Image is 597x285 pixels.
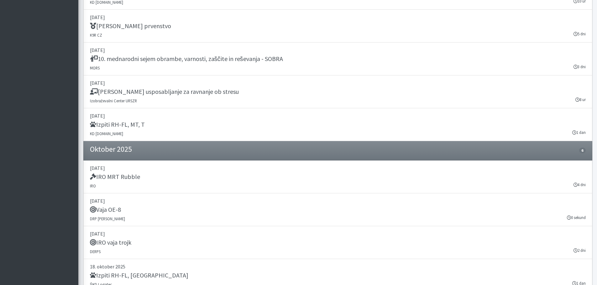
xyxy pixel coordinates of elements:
[90,173,140,181] h5: IRO MRT Rubble
[90,230,586,237] p: [DATE]
[90,249,101,254] small: DERPS
[83,75,592,108] a: [DATE] [PERSON_NAME] usposabljanje za ravnanje ob stresu Izobraževalni Center URSZR 8 ur
[83,43,592,75] a: [DATE] 10. mednarodni sejem obrambe, varnosti, zaščite in reševanja - SOBRA MORS 3 dni
[90,33,102,38] small: K9R CZ
[90,183,96,188] small: IRO
[90,239,131,246] h5: IRO vaja trojk
[90,145,132,154] h4: Oktober 2025
[90,206,121,213] h5: Vaja OE-8
[83,160,592,193] a: [DATE] IRO MRT Rubble IRO 4 dni
[90,121,145,128] h5: Izpiti RH-FL, MT, T
[83,10,592,43] a: [DATE] [PERSON_NAME] prvenstvo K9R CZ 5 dni
[90,46,586,54] p: [DATE]
[90,263,586,270] p: 18. oktober 2025
[83,226,592,259] a: [DATE] IRO vaja trojk DERPS 2 dni
[573,182,586,188] small: 4 dni
[90,22,171,30] h5: [PERSON_NAME] prvenstvo
[90,197,586,205] p: [DATE]
[90,164,586,172] p: [DATE]
[573,64,586,70] small: 3 dni
[90,55,283,63] h5: 10. mednarodni sejem obrambe, varnosti, zaščite in reševanja - SOBRA
[90,13,586,21] p: [DATE]
[90,272,188,279] h5: Izpiti RH-FL, [GEOGRAPHIC_DATA]
[90,131,123,136] small: KD [DOMAIN_NAME]
[90,79,586,87] p: [DATE]
[572,130,586,135] small: 1 dan
[90,98,137,103] small: Izobraževalni Center URSZR
[90,88,239,95] h5: [PERSON_NAME] usposabljanje za ravnanje ob stresu
[579,148,585,153] span: 6
[575,97,586,103] small: 8 ur
[573,31,586,37] small: 5 dni
[83,108,592,141] a: [DATE] Izpiti RH-FL, MT, T KD [DOMAIN_NAME] 1 dan
[83,193,592,226] a: [DATE] Vaja OE-8 DRP [PERSON_NAME] 0 sekund
[567,215,586,221] small: 0 sekund
[90,216,125,221] small: DRP [PERSON_NAME]
[90,65,100,70] small: MORS
[573,247,586,253] small: 2 dni
[90,112,586,120] p: [DATE]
